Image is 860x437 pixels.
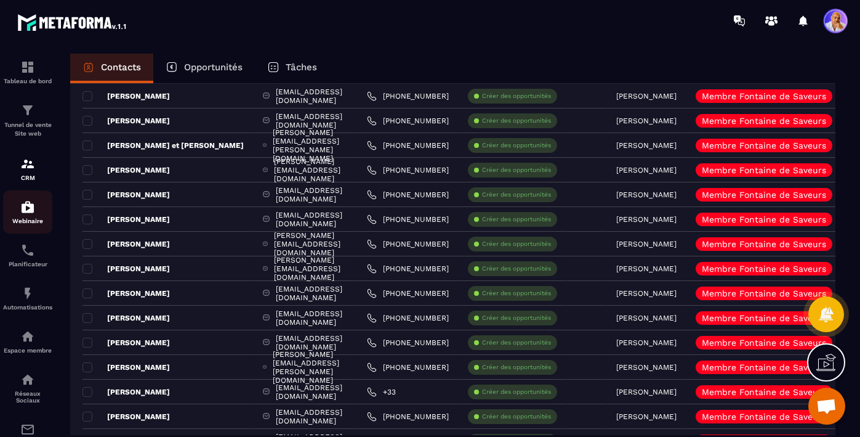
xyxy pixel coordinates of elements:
[20,372,35,387] img: social-network
[20,157,35,171] img: formation
[20,422,35,437] img: email
[82,141,244,150] p: [PERSON_NAME] et [PERSON_NAME]
[3,121,52,138] p: Tunnel de vente Site web
[82,288,170,298] p: [PERSON_NAME]
[702,314,826,322] p: Membre Fontaine de Saveurs
[3,347,52,354] p: Espace membre
[482,338,551,347] p: Créer des opportunités
[367,165,449,175] a: [PHONE_NUMBER]
[367,313,449,323] a: [PHONE_NUMBER]
[20,60,35,75] img: formation
[482,264,551,273] p: Créer des opportunités
[3,390,52,404] p: Réseaux Sociaux
[82,264,170,274] p: [PERSON_NAME]
[702,388,826,396] p: Membre Fontaine de Saveurs
[20,103,35,118] img: formation
[702,363,826,372] p: Membre Fontaine de Saveurs
[367,239,449,249] a: [PHONE_NUMBER]
[482,363,551,372] p: Créer des opportunités
[3,363,52,413] a: social-networksocial-networkRéseaux Sociaux
[616,92,677,100] p: [PERSON_NAME]
[616,412,677,421] p: [PERSON_NAME]
[482,116,551,125] p: Créer des opportunités
[3,261,52,268] p: Planificateur
[482,240,551,248] p: Créer des opportunités
[367,288,449,298] a: [PHONE_NUMBER]
[616,190,677,199] p: [PERSON_NAME]
[82,239,170,249] p: [PERSON_NAME]
[367,362,449,372] a: [PHONE_NUMBER]
[82,116,170,126] p: [PERSON_NAME]
[482,166,551,174] p: Créer des opportunités
[101,62,141,73] p: Contacts
[367,387,396,397] a: +33
[702,338,826,347] p: Membre Fontaine de Saveurs
[20,243,35,258] img: scheduler
[255,54,329,83] a: Tâches
[702,240,826,248] p: Membre Fontaine de Saveurs
[3,277,52,320] a: automationsautomationsAutomatisations
[82,412,170,422] p: [PERSON_NAME]
[367,338,449,348] a: [PHONE_NUMBER]
[367,190,449,200] a: [PHONE_NUMBER]
[70,54,153,83] a: Contacts
[82,190,170,200] p: [PERSON_NAME]
[616,289,677,298] p: [PERSON_NAME]
[82,362,170,372] p: [PERSON_NAME]
[482,388,551,396] p: Créer des opportunités
[82,313,170,323] p: [PERSON_NAME]
[702,141,826,150] p: Membre Fontaine de Saveurs
[3,174,52,181] p: CRM
[702,190,826,199] p: Membre Fontaine de Saveurs
[616,314,677,322] p: [PERSON_NAME]
[482,141,551,150] p: Créer des opportunités
[482,190,551,199] p: Créer des opportunités
[3,190,52,234] a: automationsautomationsWebinaire
[616,166,677,174] p: [PERSON_NAME]
[367,116,449,126] a: [PHONE_NUMBER]
[3,234,52,277] a: schedulerschedulerPlanificateur
[3,94,52,147] a: formationformationTunnel de vente Site web
[20,286,35,301] img: automations
[616,141,677,150] p: [PERSON_NAME]
[616,388,677,396] p: [PERSON_NAME]
[184,62,243,73] p: Opportunités
[20,329,35,344] img: automations
[82,387,170,397] p: [PERSON_NAME]
[153,54,255,83] a: Opportunités
[808,388,845,425] div: Ouvrir le chat
[482,314,551,322] p: Créer des opportunités
[616,116,677,125] p: [PERSON_NAME]
[82,214,170,224] p: [PERSON_NAME]
[3,51,52,94] a: formationformationTableau de bord
[367,91,449,101] a: [PHONE_NUMBER]
[20,200,35,214] img: automations
[367,141,449,150] a: [PHONE_NUMBER]
[3,218,52,224] p: Webinaire
[616,363,677,372] p: [PERSON_NAME]
[367,264,449,274] a: [PHONE_NUMBER]
[702,92,826,100] p: Membre Fontaine de Saveurs
[702,116,826,125] p: Membre Fontaine de Saveurs
[3,304,52,311] p: Automatisations
[616,240,677,248] p: [PERSON_NAME]
[702,166,826,174] p: Membre Fontaine de Saveurs
[3,320,52,363] a: automationsautomationsEspace membre
[482,92,551,100] p: Créer des opportunités
[82,165,170,175] p: [PERSON_NAME]
[82,338,170,348] p: [PERSON_NAME]
[82,91,170,101] p: [PERSON_NAME]
[286,62,317,73] p: Tâches
[482,412,551,421] p: Créer des opportunités
[616,338,677,347] p: [PERSON_NAME]
[3,147,52,190] a: formationformationCRM
[702,412,826,421] p: Membre Fontaine de Saveurs
[17,11,128,33] img: logo
[702,289,826,298] p: Membre Fontaine de Saveurs
[482,289,551,298] p: Créer des opportunités
[616,215,677,224] p: [PERSON_NAME]
[702,264,826,273] p: Membre Fontaine de Saveurs
[482,215,551,224] p: Créer des opportunités
[616,264,677,273] p: [PERSON_NAME]
[367,214,449,224] a: [PHONE_NUMBER]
